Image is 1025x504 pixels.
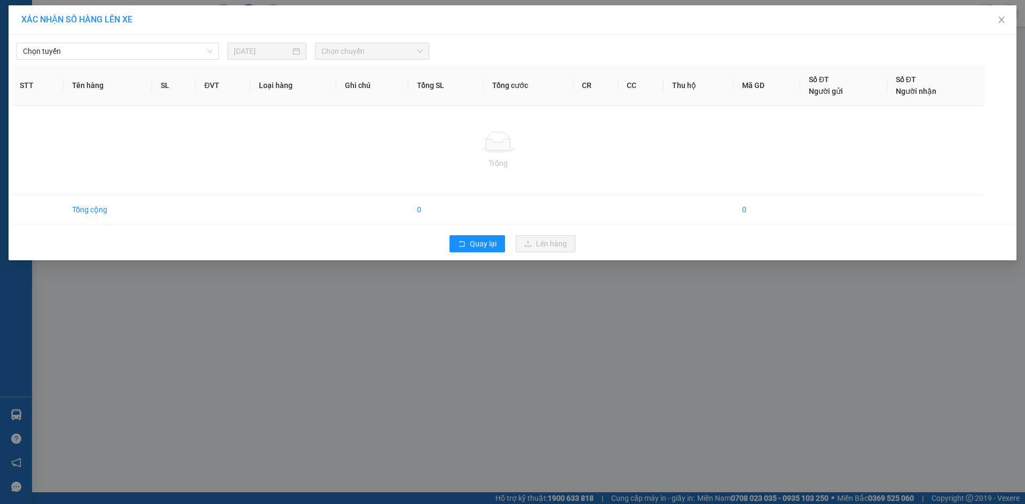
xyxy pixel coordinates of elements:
th: SL [152,65,195,106]
th: Tên hàng [64,65,152,106]
input: 14/08/2025 [234,45,290,57]
span: Người nhận [896,87,936,95]
span: close [997,15,1006,24]
th: CR [573,65,619,106]
th: Tổng SL [408,65,484,106]
th: STT [11,65,64,106]
span: Số ĐT [896,75,916,84]
th: Ghi chú [336,65,409,106]
span: Người gửi [809,87,843,95]
th: Mã GD [734,65,800,106]
th: Loại hàng [250,65,336,106]
td: 0 [408,195,484,225]
span: Chọn tuyến [23,43,212,59]
th: CC [618,65,664,106]
button: uploadLên hàng [516,235,575,252]
td: Tổng cộng [64,195,152,225]
th: ĐVT [196,65,250,106]
span: Số ĐT [809,75,829,84]
span: Quay lại [470,238,496,250]
td: 0 [734,195,800,225]
th: Thu hộ [664,65,733,106]
button: rollbackQuay lại [450,235,505,252]
span: Chọn chuyến [321,43,423,59]
th: Tổng cước [484,65,573,106]
span: XÁC NHẬN SỐ HÀNG LÊN XE [21,14,132,25]
button: Close [987,5,1016,35]
span: rollback [458,240,466,249]
div: Trống [20,157,976,169]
